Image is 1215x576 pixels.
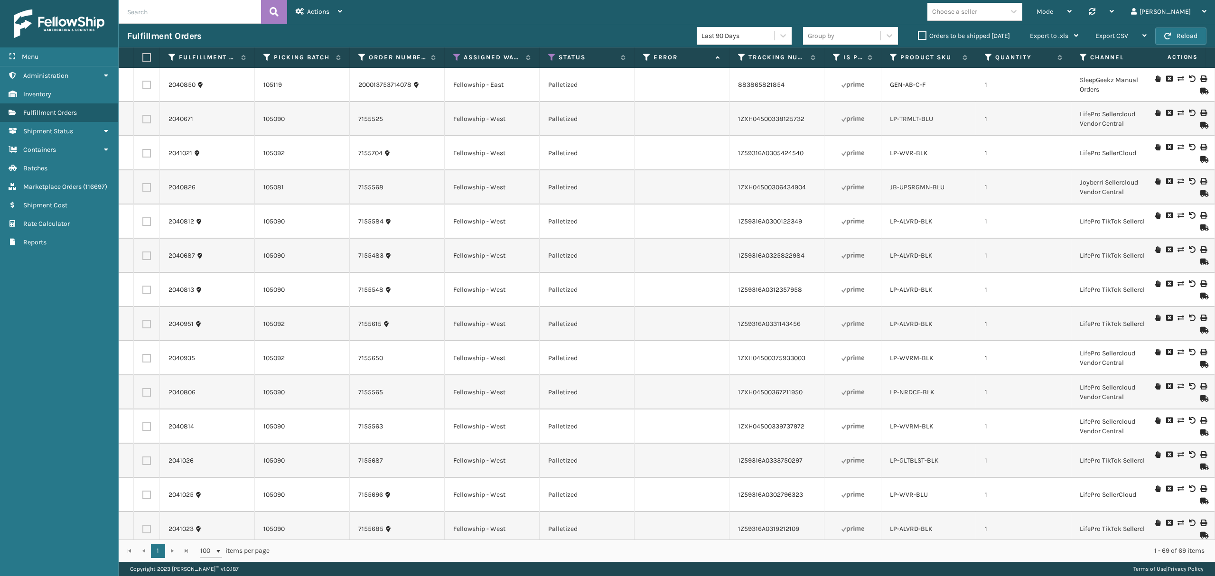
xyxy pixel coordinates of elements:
[23,90,51,98] span: Inventory
[976,102,1071,136] td: 1
[464,53,521,62] label: Assigned Warehouse
[890,491,928,499] a: LP-WVR-BLU
[1200,464,1206,470] i: Mark as Shipped
[976,136,1071,170] td: 1
[1071,204,1166,239] td: LifePro TikTok Sellercloud
[1155,280,1160,287] i: On Hold
[1200,212,1206,219] i: Print Label
[23,146,56,154] span: Containers
[1071,409,1166,444] td: LifePro Sellercloud Vendor Central
[976,444,1071,478] td: 1
[1189,280,1195,287] i: Void Label
[23,238,47,246] span: Reports
[1071,512,1166,546] td: LifePro TikTok Sellercloud
[369,53,426,62] label: Order Number
[23,183,82,191] span: Marketplace Orders
[890,354,934,362] a: LP-WVRM-BLK
[748,53,806,62] label: Tracking Number
[890,320,933,328] a: LP-ALVRD-BLK
[358,251,383,260] a: 7155483
[445,68,540,102] td: Fellowship - East
[168,149,192,158] a: 2041021
[23,72,68,80] span: Administration
[255,478,350,512] td: 105090
[932,7,977,17] div: Choose a seller
[738,388,803,396] a: 1ZXH04500367211950
[22,53,38,61] span: Menu
[358,114,383,124] a: 7155525
[1166,520,1172,526] i: Cancel Fulfillment Order
[738,183,806,191] a: 1ZXH04500306434904
[540,239,635,273] td: Palletized
[1166,110,1172,116] i: Cancel Fulfillment Order
[1200,75,1206,82] i: Print Label
[1166,383,1172,390] i: Cancel Fulfillment Order
[1155,383,1160,390] i: On Hold
[1138,49,1204,65] span: Actions
[1200,417,1206,424] i: Print Label
[168,524,194,534] a: 2041023
[1166,315,1172,321] i: Cancel Fulfillment Order
[808,31,834,41] div: Group by
[1200,122,1206,129] i: Mark as Shipped
[1178,178,1183,185] i: Change shipping
[976,239,1071,273] td: 1
[738,149,804,157] a: 1Z59316A0305424540
[540,341,635,375] td: Palletized
[1037,8,1053,16] span: Mode
[14,9,104,38] img: logo
[255,307,350,341] td: 105092
[168,490,194,500] a: 2041025
[1166,349,1172,355] i: Cancel Fulfillment Order
[1200,498,1206,504] i: Mark as Shipped
[274,53,331,62] label: Picking Batch
[1071,273,1166,307] td: LifePro TikTok Sellercloud
[307,8,329,16] span: Actions
[1178,212,1183,219] i: Change shipping
[23,109,77,117] span: Fulfillment Orders
[1178,383,1183,390] i: Change shipping
[1189,75,1195,82] i: Void Label
[255,341,350,375] td: 105092
[445,307,540,341] td: Fellowship - West
[890,422,934,430] a: LP-WVRM-BLK
[1189,451,1195,458] i: Void Label
[1200,349,1206,355] i: Print Label
[1155,144,1160,150] i: On Hold
[540,68,635,102] td: Palletized
[1200,190,1206,197] i: Mark as Shipped
[976,68,1071,102] td: 1
[1133,566,1166,572] a: Terms of Use
[976,375,1071,409] td: 1
[1166,280,1172,287] i: Cancel Fulfillment Order
[23,164,47,172] span: Batches
[1189,315,1195,321] i: Void Label
[1071,478,1166,512] td: LifePro SellerCloud
[890,251,933,260] a: LP-ALVRD-BLK
[255,239,350,273] td: 105090
[127,30,201,42] h3: Fulfillment Orders
[255,512,350,546] td: 105090
[445,273,540,307] td: Fellowship - West
[1166,246,1172,253] i: Cancel Fulfillment Order
[738,217,802,225] a: 1Z59316A0300122349
[738,525,799,533] a: 1Z59316A0319212109
[168,114,193,124] a: 2040671
[445,170,540,204] td: Fellowship - West
[1090,53,1148,62] label: Channel
[843,53,863,62] label: Is Prime
[1200,485,1206,492] i: Print Label
[654,53,711,62] label: Error
[255,409,350,444] td: 105090
[540,478,635,512] td: Palletized
[168,217,194,226] a: 2040812
[540,375,635,409] td: Palletized
[1189,349,1195,355] i: Void Label
[1189,246,1195,253] i: Void Label
[1200,383,1206,390] i: Print Label
[1155,417,1160,424] i: On Hold
[1189,485,1195,492] i: Void Label
[23,201,67,209] span: Shipment Cost
[1166,212,1172,219] i: Cancel Fulfillment Order
[976,341,1071,375] td: 1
